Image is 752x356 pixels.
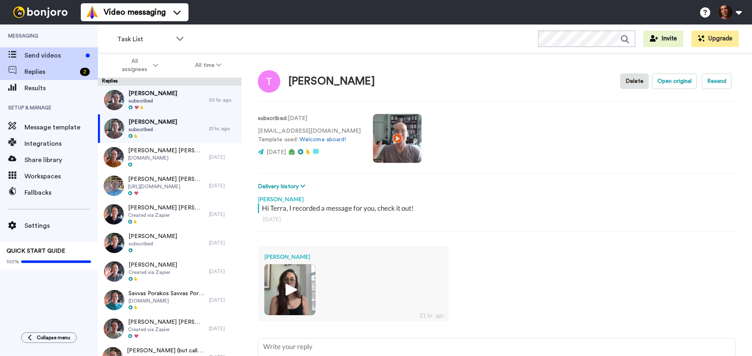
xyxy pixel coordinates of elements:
span: Settings [24,221,98,231]
a: [PERSON_NAME] [PERSON_NAME][URL][DOMAIN_NAME][DATE] [98,171,242,200]
a: [PERSON_NAME]subscribed[DATE] [98,229,242,257]
span: 100% [7,258,19,265]
img: ee0e970d-d8c8-400f-839a-5b3827e373c2-thumb.jpg [104,118,124,139]
span: Fallbacks [24,188,98,198]
span: Savvas Porakos Savvas Porakos [129,289,205,298]
div: Hi Terra, I recorded a message for you, check it out! [262,203,734,213]
span: All assignees [118,57,151,73]
div: 20 hr. ago [209,97,237,103]
div: [DATE] [263,215,731,223]
img: 5a739e1f-6120-4b31-a173-e3b071c36f73-thumb.jpg [104,176,124,196]
span: Workspaces [24,171,98,181]
span: subscribed [129,126,177,133]
span: Replies [24,67,77,77]
span: subscribed [129,240,177,247]
button: Upgrade [692,31,739,47]
div: [DATE] [209,182,237,189]
span: [PERSON_NAME] (but call me [PERSON_NAME]) [PERSON_NAME] (but call me [PERSON_NAME]) [127,347,205,355]
img: d4977388-2384-4389-9c52-c7230d77ed78-thumb.jpg [104,90,124,110]
img: 311f7990-3319-4659-98ec-ac049d7803f3-thumb.jpg [104,290,124,310]
span: [PERSON_NAME] [PERSON_NAME] [128,204,205,212]
button: Collapse menu [21,332,77,343]
span: Send videos [24,51,82,60]
span: [DATE] [266,149,286,155]
div: [DATE] [209,325,237,332]
strong: subscribed [258,116,286,121]
p: [EMAIL_ADDRESS][DOMAIN_NAME] Template used: [258,127,361,144]
div: 2 [80,68,90,76]
button: Resend [702,73,732,89]
div: 21 hr. ago [209,125,237,132]
img: bj-logo-header-white.svg [10,7,71,18]
a: [PERSON_NAME]subscribed21 hr. ago [98,114,242,143]
button: Delivery history [258,182,308,191]
img: 91937abf-c980-48b0-8b2a-239ed96a1a53-thumb.jpg [104,233,124,253]
span: subscribed [129,98,177,104]
img: vm-color.svg [86,6,99,19]
img: 472796a4-8e48-44d6-baa9-3b297b02b656-thumb.jpg [104,318,124,339]
button: Invite [643,31,683,47]
img: bc980d83-ca84-428a-917a-3c9bb27c1ae3-thumb.jpg [264,264,315,315]
span: [PERSON_NAME] [PERSON_NAME] [128,175,205,183]
span: [PERSON_NAME] [129,261,177,269]
span: Message template [24,122,98,132]
span: Created via Zapier [128,212,205,218]
span: [PERSON_NAME] [PERSON_NAME] [128,318,205,326]
a: [PERSON_NAME]subscribed20 hr. ago [98,86,242,114]
div: Replies [98,78,242,86]
div: [DATE] [209,268,237,275]
span: [PERSON_NAME] [PERSON_NAME] [128,147,205,155]
span: [DOMAIN_NAME] [128,155,205,161]
a: [PERSON_NAME] [PERSON_NAME]Created via Zapier[DATE] [98,200,242,229]
button: Open original [652,73,697,89]
button: Delete [620,73,649,89]
p: : [DATE] [258,114,361,123]
span: Task List [117,34,172,44]
div: [DATE] [209,154,237,160]
span: Share library [24,155,98,165]
div: [DATE] [209,240,237,246]
span: [DOMAIN_NAME] [129,298,205,304]
span: Integrations [24,139,98,149]
div: 21 hr. ago [419,311,444,320]
img: ic_play_thick.png [279,278,301,301]
img: e3baa651-f27d-4328-b095-51f0d0f362d9-thumb.jpg [104,147,124,167]
a: Welcome aboard! [299,137,346,142]
span: Created via Zapier [129,269,177,276]
span: [PERSON_NAME] [129,89,177,98]
img: 245dc8e5-e8ef-4baf-a522-e301106da6e9-thumb.jpg [104,261,124,282]
div: [PERSON_NAME] [264,253,442,261]
div: [PERSON_NAME] [288,76,375,87]
div: [DATE] [209,297,237,303]
span: Results [24,83,98,93]
div: [PERSON_NAME] [258,191,736,203]
a: Savvas Porakos Savvas Porakos[DOMAIN_NAME][DATE] [98,286,242,314]
button: All time [177,58,240,73]
span: Video messaging [104,7,166,18]
span: Collapse menu [37,334,70,341]
span: [PERSON_NAME] [129,232,177,240]
img: e0f9c12a-6941-4f2f-bf80-2eeed2b1ad29-thumb.jpg [104,204,124,225]
button: All assignees [100,54,177,77]
span: Created via Zapier [128,326,205,333]
a: [PERSON_NAME] [PERSON_NAME]Created via Zapier[DATE] [98,314,242,343]
span: [PERSON_NAME] [129,118,177,126]
img: Image of Terra Goolsby [258,70,280,93]
span: QUICK START GUIDE [7,248,65,254]
a: [PERSON_NAME]Created via Zapier[DATE] [98,257,242,286]
div: [DATE] [209,211,237,218]
a: [PERSON_NAME] [PERSON_NAME][DOMAIN_NAME][DATE] [98,143,242,171]
span: [URL][DOMAIN_NAME] [128,183,205,190]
